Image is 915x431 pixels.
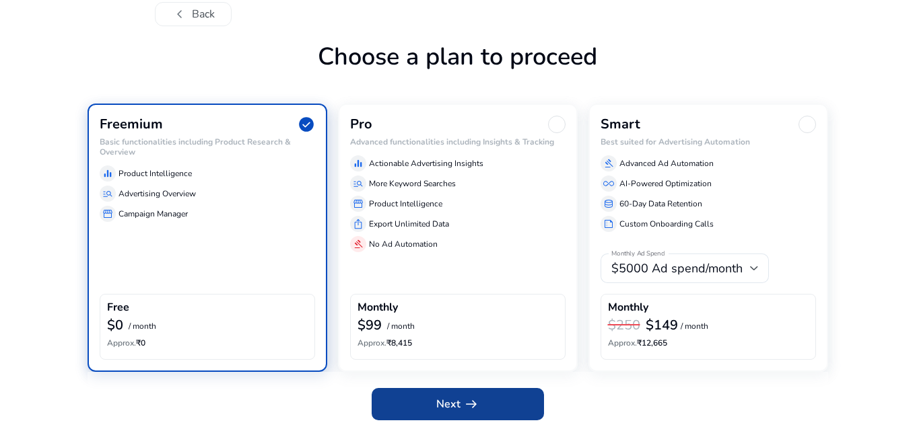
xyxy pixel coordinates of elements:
h6: Best suited for Advertising Automation [601,137,816,147]
span: equalizer [353,158,364,169]
span: storefront [102,208,113,219]
p: Export Unlimited Data [369,218,449,230]
h4: Monthly [608,301,648,314]
span: chevron_left [172,6,188,22]
h3: Pro [350,116,372,132]
span: $5000 Ad spend/month [611,260,743,276]
p: / month [681,322,708,331]
p: Advertising Overview [118,188,196,200]
span: equalizer [102,168,113,179]
span: ios_share [353,219,364,229]
button: Nextarrow_right_alt [372,388,544,420]
h6: ₹12,665 [608,338,809,348]
p: Product Intelligence [118,167,192,180]
h4: Free [107,301,129,314]
span: check_circle [298,116,315,133]
span: all_inclusive [603,178,614,189]
span: Approx. [608,338,637,348]
h6: ₹0 [107,338,308,348]
h6: ₹8,415 [358,338,558,348]
span: summarize [603,219,614,229]
h6: Advanced functionalities including Insights & Tracking [350,137,566,147]
p: More Keyword Searches [369,178,456,190]
p: Campaign Manager [118,208,188,220]
h4: Monthly [358,301,398,314]
p: Advanced Ad Automation [619,157,714,169]
p: Custom Onboarding Calls [619,218,714,230]
h3: $250 [608,317,640,334]
p: / month [129,322,156,331]
span: gavel [353,239,364,249]
p: 60-Day Data Retention [619,198,702,210]
span: Next [436,396,479,412]
p: AI-Powered Optimization [619,178,712,190]
b: $149 [646,316,678,334]
h1: Choose a plan to proceed [88,42,828,104]
span: Approx. [107,338,136,348]
mat-label: Monthly Ad Spend [611,249,665,259]
span: database [603,198,614,209]
span: Approx. [358,338,386,348]
button: chevron_leftBack [155,2,232,26]
span: storefront [353,198,364,209]
h6: Basic functionalities including Product Research & Overview [100,137,315,157]
span: gavel [603,158,614,169]
b: $99 [358,316,382,334]
h3: Freemium [100,116,163,132]
span: manage_search [102,188,113,199]
b: $0 [107,316,123,334]
p: No Ad Automation [369,238,438,250]
h3: Smart [601,116,640,132]
p: / month [387,322,415,331]
span: manage_search [353,178,364,189]
span: arrow_right_alt [463,396,479,412]
p: Product Intelligence [369,198,442,210]
p: Actionable Advertising Insights [369,157,483,169]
